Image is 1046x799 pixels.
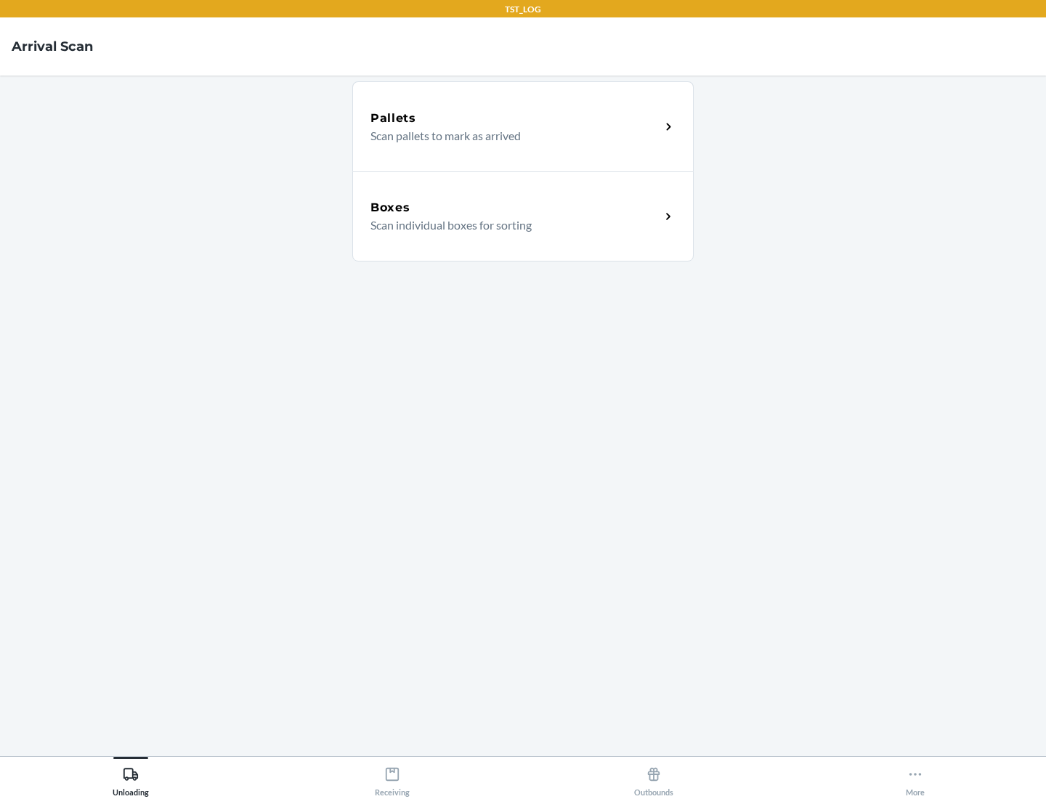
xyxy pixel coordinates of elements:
p: Scan pallets to mark as arrived [370,127,649,145]
button: Outbounds [523,757,784,797]
div: More [906,761,925,797]
a: PalletsScan pallets to mark as arrived [352,81,694,171]
div: Outbounds [634,761,673,797]
h5: Boxes [370,199,410,216]
a: BoxesScan individual boxes for sorting [352,171,694,261]
div: Unloading [113,761,149,797]
h4: Arrival Scan [12,37,93,56]
p: Scan individual boxes for sorting [370,216,649,234]
button: Receiving [261,757,523,797]
div: Receiving [375,761,410,797]
h5: Pallets [370,110,416,127]
p: TST_LOG [505,3,541,16]
button: More [784,757,1046,797]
